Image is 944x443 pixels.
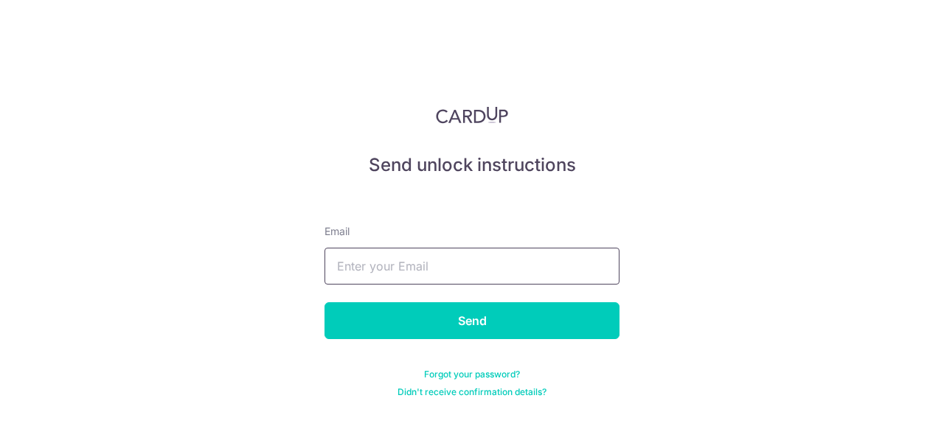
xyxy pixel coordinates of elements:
[324,225,350,237] span: translation missing: en.devise.label.Email
[324,153,619,177] h5: Send unlock instructions
[398,386,546,398] a: Didn't receive confirmation details?
[436,106,508,124] img: CardUp Logo
[424,369,520,380] a: Forgot your password?
[324,248,619,285] input: Enter your Email
[324,302,619,339] input: Send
